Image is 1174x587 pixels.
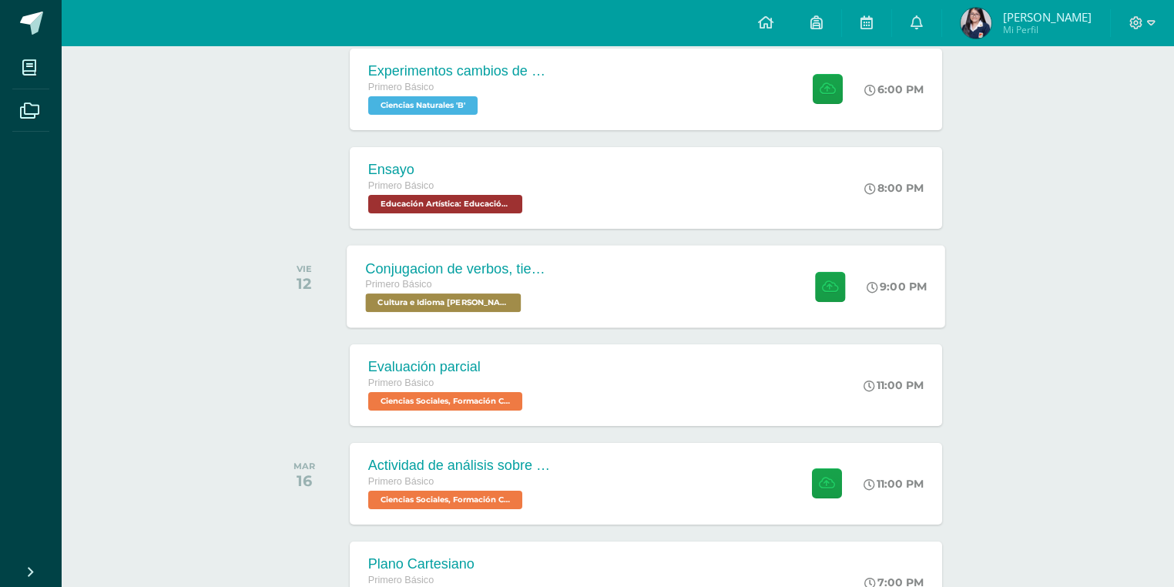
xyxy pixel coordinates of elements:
[368,476,434,487] span: Primero Básico
[297,263,312,274] div: VIE
[1003,9,1092,25] span: [PERSON_NAME]
[368,491,522,509] span: Ciencias Sociales, Formación Ciudadana e Interculturalidad 'B'
[368,556,475,572] div: Plano Cartesiano
[368,195,522,213] span: Educación Artística: Educación Musical 'B'
[864,181,924,195] div: 8:00 PM
[368,575,434,585] span: Primero Básico
[864,477,924,491] div: 11:00 PM
[368,392,522,411] span: Ciencias Sociales, Formación Ciudadana e Interculturalidad 'B'
[365,293,521,312] span: Cultura e Idioma Maya Garífuna o Xinca 'B'
[864,82,924,96] div: 6:00 PM
[368,162,526,178] div: Ensayo
[365,260,552,277] div: Conjugacion de verbos, tiempo pasado en Kaqchikel
[368,377,434,388] span: Primero Básico
[365,279,431,290] span: Primero Básico
[1003,23,1092,36] span: Mi Perfil
[368,82,434,92] span: Primero Básico
[368,63,553,79] div: Experimentos cambios de estado
[368,96,478,115] span: Ciencias Naturales 'B'
[368,458,553,474] div: Actividad de análisis sobre Derechos Humanos
[961,8,991,39] img: 393de93c8a89279b17f83f408801ebc0.png
[297,274,312,293] div: 12
[864,378,924,392] div: 11:00 PM
[293,461,315,471] div: MAR
[293,471,315,490] div: 16
[368,180,434,191] span: Primero Básico
[368,359,526,375] div: Evaluación parcial
[867,280,927,293] div: 9:00 PM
